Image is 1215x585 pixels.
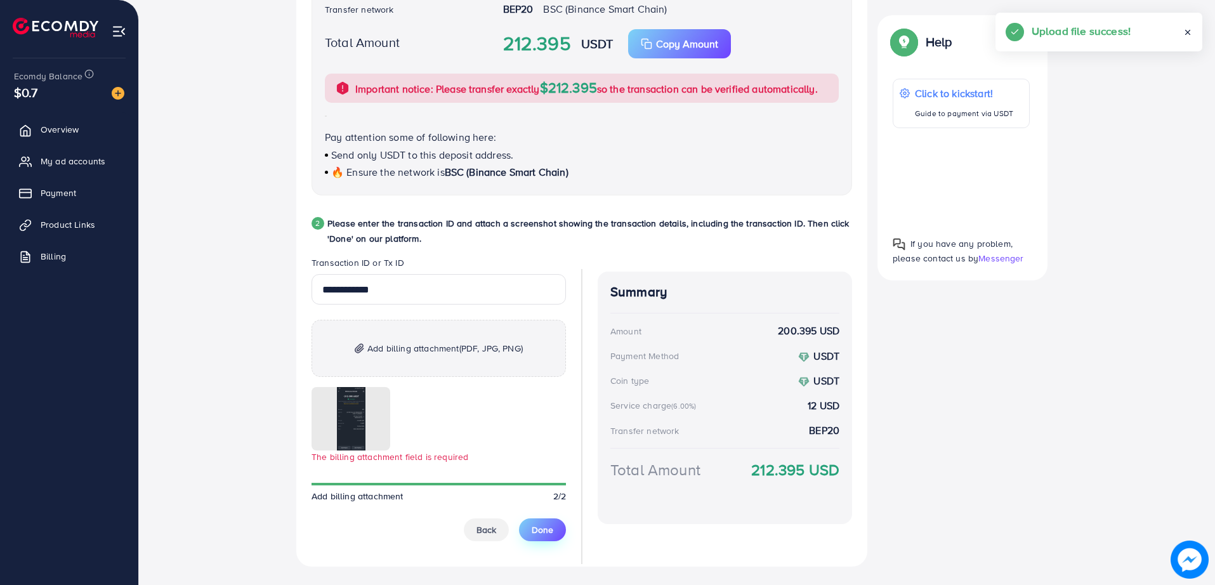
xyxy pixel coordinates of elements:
[656,36,718,51] p: Copy Amount
[367,341,523,356] span: Add billing attachment
[41,250,66,263] span: Billing
[926,34,952,49] p: Help
[337,387,365,450] img: img uploaded
[325,147,839,162] p: Send only USDT to this deposit address.
[553,490,566,503] span: 2/2
[610,399,700,412] div: Service charge
[10,148,129,174] a: My ad accounts
[610,325,641,338] div: Amount
[112,87,124,100] img: image
[581,34,614,53] strong: USDT
[503,30,571,58] strong: 212.395
[915,106,1013,121] p: Guide to payment via USDT
[445,165,568,179] span: BSC (Binance Smart Chain)
[10,117,129,142] a: Overview
[14,83,38,102] span: $0.7
[893,30,916,53] img: Popup guide
[610,350,679,362] div: Payment Method
[610,424,680,437] div: Transfer network
[312,256,566,274] legend: Transaction ID or Tx ID
[751,459,839,481] strong: 212.395 USD
[671,401,696,411] small: (6.00%)
[312,450,468,463] small: The billing attachment field is required
[10,244,129,269] a: Billing
[112,24,126,39] img: menu
[798,376,810,388] img: coin
[628,29,731,58] button: Copy Amount
[325,33,400,51] label: Total Amount
[355,343,364,354] img: img
[1032,23,1131,39] h5: Upload file success!
[809,423,839,438] strong: BEP20
[1171,541,1208,578] img: image
[41,218,95,231] span: Product Links
[312,490,404,503] span: Add billing attachment
[331,165,445,179] span: 🔥 Ensure the network is
[610,284,839,300] h4: Summary
[813,374,839,388] strong: USDT
[355,80,818,96] p: Important notice: Please transfer exactly so the transaction can be verified automatically.
[312,217,324,230] div: 2
[610,374,649,387] div: Coin type
[10,180,129,206] a: Payment
[325,129,839,145] p: Pay attention some of following here:
[41,187,76,199] span: Payment
[610,459,700,481] div: Total Amount
[41,155,105,168] span: My ad accounts
[978,252,1023,265] span: Messenger
[325,3,394,16] label: Transfer network
[915,86,1013,101] p: Click to kickstart!
[503,2,534,16] strong: BEP20
[543,2,667,16] span: BSC (Binance Smart Chain)
[813,349,839,363] strong: USDT
[798,352,810,363] img: coin
[893,237,1013,265] span: If you have any problem, please contact us by
[41,123,79,136] span: Overview
[464,518,509,541] button: Back
[519,518,566,541] button: Done
[893,238,905,251] img: Popup guide
[13,18,98,37] img: logo
[540,77,597,97] span: $212.395
[476,523,496,536] span: Back
[327,216,852,246] p: Please enter the transaction ID and attach a screenshot showing the transaction details, includin...
[778,324,839,338] strong: 200.395 USD
[459,342,523,355] span: (PDF, JPG, PNG)
[10,212,129,237] a: Product Links
[14,70,82,82] span: Ecomdy Balance
[335,81,350,96] img: alert
[532,523,553,536] span: Done
[808,398,839,413] strong: 12 USD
